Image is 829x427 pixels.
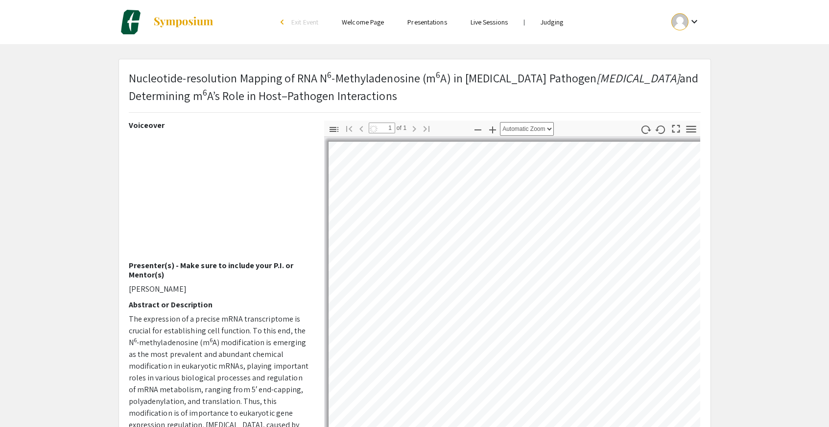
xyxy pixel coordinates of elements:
[353,121,370,135] button: Previous Page
[207,88,397,103] span: A’s Role in Host–Pathogen Interactions
[500,122,554,136] select: Zoom
[326,122,342,136] button: Toggle Sidebar
[596,70,679,86] em: [MEDICAL_DATA]
[369,123,395,133] input: Page
[471,18,508,26] a: Live Sessions
[332,70,436,86] span: -Methyladenosine (m
[470,122,486,136] button: Zoom Out
[637,122,654,136] button: Rotate Clockwise
[281,19,286,25] div: arrow_back_ios
[520,18,529,26] li: |
[129,121,309,130] h2: Voiceover
[436,69,440,80] sup: 6
[661,11,711,33] button: Expand account dropdown
[137,337,210,348] span: -methyladenosine (m
[484,122,501,136] button: Zoom In
[541,18,563,26] a: Judging
[129,134,309,261] iframe: Carli Camporeale Biomedical Symposium 2025
[667,121,684,135] button: Switch to Presentation Mode
[129,261,309,279] h2: Presenter(s) - Make sure to include your P.I. or Mentor(s)
[418,121,435,135] button: Go to Last Page
[652,122,669,136] button: Rotate Counterclockwise
[129,300,309,309] h2: Abstract or Description
[129,314,306,348] span: The expression of a precise mRNA transcriptome is crucial for establishing cell function. To this...
[203,87,207,98] sup: 6
[118,10,143,34] img: Charlotte Biomedical Sciences Symposium 2025
[7,383,42,420] iframe: Chat
[341,121,357,135] button: Go to First Page
[440,70,596,86] span: A) in [MEDICAL_DATA] Pathogen
[395,123,407,133] span: of 1
[118,10,214,34] a: Charlotte Biomedical Sciences Symposium 2025
[342,18,384,26] a: Welcome Page
[327,69,332,80] sup: 6
[134,336,137,344] sup: 6
[407,18,447,26] a: Presentations
[683,122,699,136] button: Tools
[129,283,309,295] p: [PERSON_NAME]
[153,16,214,28] img: Symposium by ForagerOne
[406,121,423,135] button: Next Page
[291,18,318,26] span: Exit Event
[688,16,700,27] mat-icon: Expand account dropdown
[210,336,213,344] sup: 6
[129,70,328,86] span: Nucleotide-resolution Mapping of RNA N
